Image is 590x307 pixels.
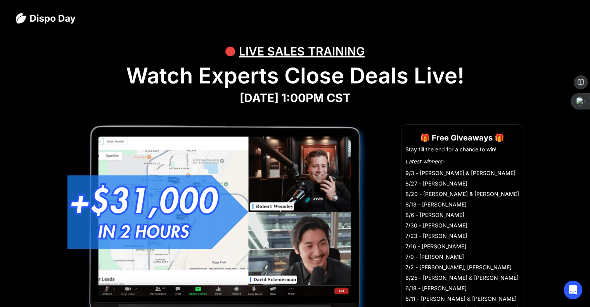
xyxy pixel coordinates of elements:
strong: 🎁 Free Giveaways 🎁 [420,133,504,142]
div: Open Intercom Messenger [564,281,582,299]
em: Latest winners: [405,158,444,165]
strong: [DATE] 1:00PM CST [240,91,351,105]
div: LIVE SALES TRAINING [239,40,365,63]
li: Stay till the end for a chance to win! [405,146,519,153]
h1: Watch Experts Close Deals Live! [16,63,574,89]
